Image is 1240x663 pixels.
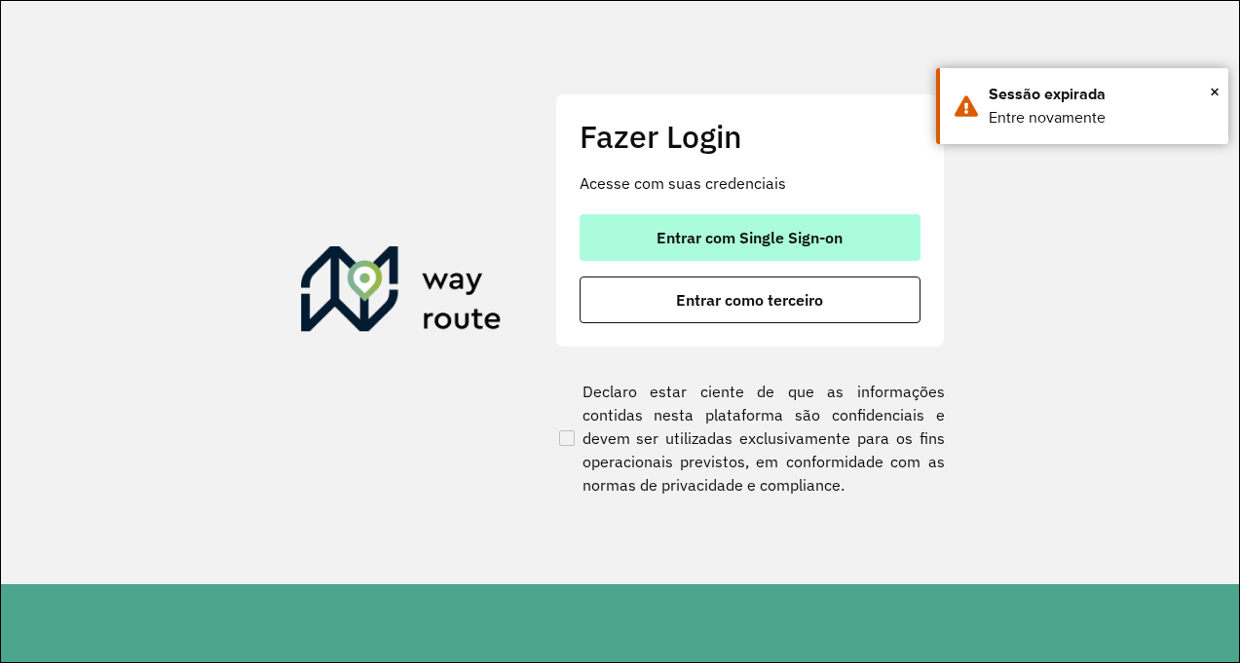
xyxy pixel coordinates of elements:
[301,246,502,340] img: Roteirizador AmbevTech
[989,83,1214,106] div: Sessão expirada
[580,214,921,261] button: button
[1210,77,1220,106] span: ×
[555,380,945,497] label: Declaro estar ciente de que as informações contidas nesta plataforma são confidenciais e devem se...
[989,106,1214,129] div: Entre novamente
[1210,77,1220,106] button: Close
[580,118,921,155] h2: Fazer Login
[657,230,843,245] span: Entrar com Single Sign-on
[580,276,921,323] button: button
[676,292,823,308] span: Entrar como terceiro
[580,171,921,195] p: Acesse com suas credenciais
